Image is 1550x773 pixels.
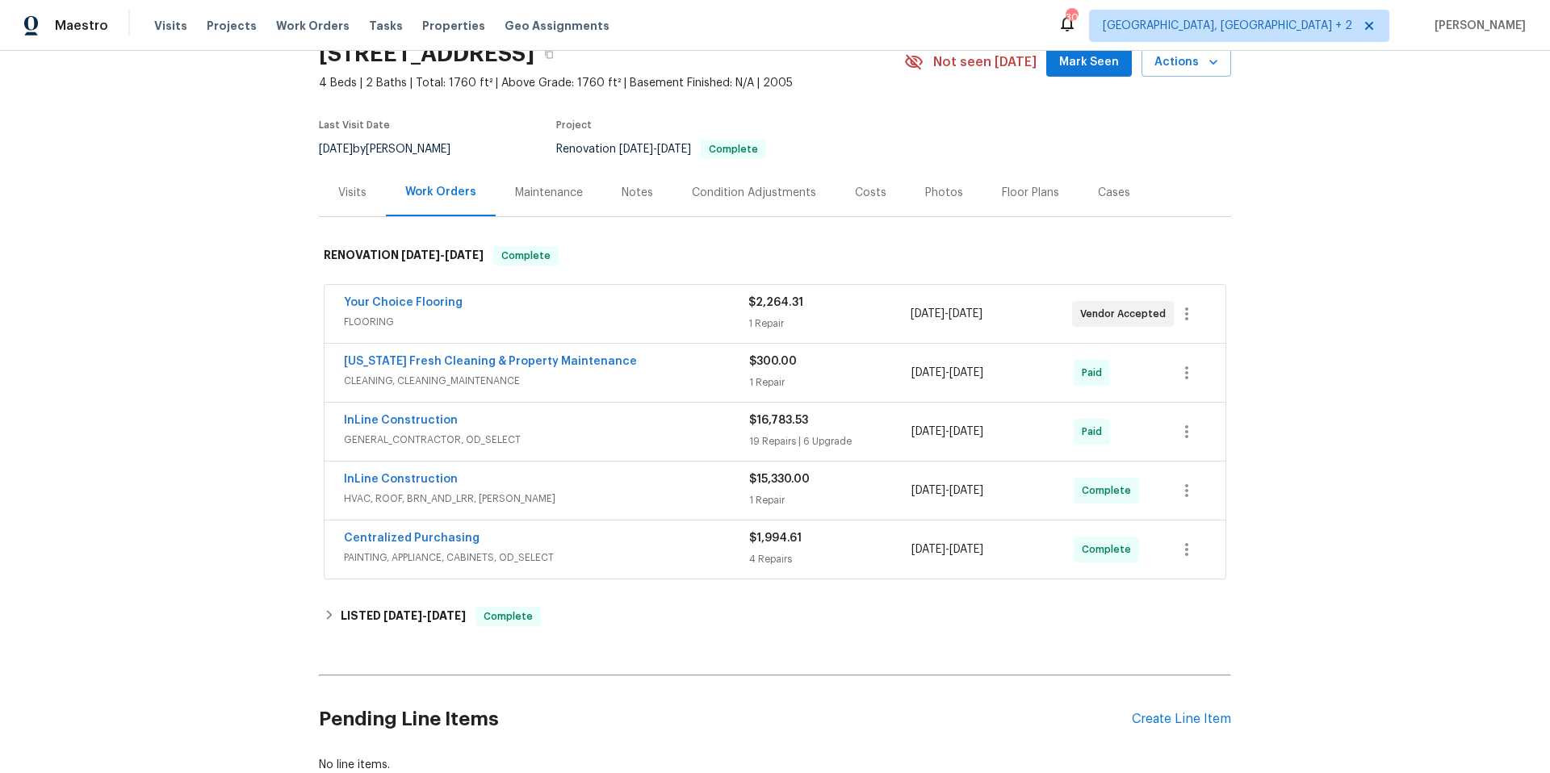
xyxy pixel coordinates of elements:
[319,46,534,62] h2: [STREET_ADDRESS]
[324,246,484,265] h6: RENOVATION
[495,248,557,264] span: Complete
[477,608,539,625] span: Complete
[319,682,1132,757] h2: Pending Line Items
[949,544,983,555] span: [DATE]
[749,474,810,485] span: $15,330.00
[1080,306,1172,322] span: Vendor Accepted
[383,610,422,621] span: [DATE]
[749,533,802,544] span: $1,994.61
[1154,52,1218,73] span: Actions
[1132,712,1231,727] div: Create Line Item
[55,18,108,34] span: Maestro
[1082,365,1108,381] span: Paid
[1098,185,1130,201] div: Cases
[1082,541,1137,558] span: Complete
[1066,10,1077,26] div: 30
[749,492,911,508] div: 1 Repair
[515,185,583,201] div: Maintenance
[748,297,803,308] span: $2,264.31
[422,18,485,34] span: Properties
[949,367,983,378] span: [DATE]
[344,491,749,507] span: HVAC, ROOF, BRN_AND_LRR, [PERSON_NAME]
[749,374,911,391] div: 1 Repair
[911,306,982,322] span: -
[949,426,983,437] span: [DATE]
[619,144,691,155] span: -
[401,249,440,261] span: [DATE]
[445,249,484,261] span: [DATE]
[319,120,390,130] span: Last Visit Date
[702,144,765,154] span: Complete
[207,18,257,34] span: Projects
[344,533,480,544] a: Centralized Purchasing
[401,249,484,261] span: -
[556,120,592,130] span: Project
[911,308,945,320] span: [DATE]
[911,541,983,558] span: -
[749,356,797,367] span: $300.00
[933,54,1037,70] span: Not seen [DATE]
[556,144,766,155] span: Renovation
[344,297,463,308] a: Your Choice Flooring
[383,610,466,621] span: -
[1082,483,1137,499] span: Complete
[1103,18,1352,34] span: [GEOGRAPHIC_DATA], [GEOGRAPHIC_DATA] + 2
[1002,185,1059,201] div: Floor Plans
[855,185,886,201] div: Costs
[749,551,911,567] div: 4 Repairs
[911,485,945,496] span: [DATE]
[619,144,653,155] span: [DATE]
[1428,18,1526,34] span: [PERSON_NAME]
[338,185,367,201] div: Visits
[911,365,983,381] span: -
[949,485,983,496] span: [DATE]
[692,185,816,201] div: Condition Adjustments
[154,18,187,34] span: Visits
[344,314,748,330] span: FLOORING
[657,144,691,155] span: [DATE]
[319,140,470,159] div: by [PERSON_NAME]
[344,432,749,448] span: GENERAL_CONTRACTOR, OD_SELECT
[344,415,458,426] a: InLine Construction
[369,20,403,31] span: Tasks
[276,18,350,34] span: Work Orders
[1082,424,1108,440] span: Paid
[748,315,910,332] div: 1 Repair
[341,607,466,626] h6: LISTED
[749,433,911,449] div: 19 Repairs | 6 Upgrade
[344,549,749,566] span: PAINTING, APPLIANCE, CABINETS, OD_SELECT
[505,18,610,34] span: Geo Assignments
[405,184,476,200] div: Work Orders
[911,483,983,499] span: -
[911,426,945,437] span: [DATE]
[344,356,637,367] a: [US_STATE] Fresh Cleaning & Property Maintenance
[319,757,1231,773] div: No line items.
[319,597,1231,636] div: LISTED [DATE]-[DATE]Complete
[622,185,653,201] div: Notes
[319,230,1231,282] div: RENOVATION [DATE]-[DATE]Complete
[1142,48,1231,77] button: Actions
[911,424,983,440] span: -
[319,75,904,91] span: 4 Beds | 2 Baths | Total: 1760 ft² | Above Grade: 1760 ft² | Basement Finished: N/A | 2005
[911,544,945,555] span: [DATE]
[1059,52,1119,73] span: Mark Seen
[949,308,982,320] span: [DATE]
[427,610,466,621] span: [DATE]
[534,40,563,69] button: Copy Address
[1046,48,1132,77] button: Mark Seen
[911,367,945,378] span: [DATE]
[749,415,808,426] span: $16,783.53
[344,474,458,485] a: InLine Construction
[344,373,749,389] span: CLEANING, CLEANING_MAINTENANCE
[319,144,353,155] span: [DATE]
[925,185,963,201] div: Photos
